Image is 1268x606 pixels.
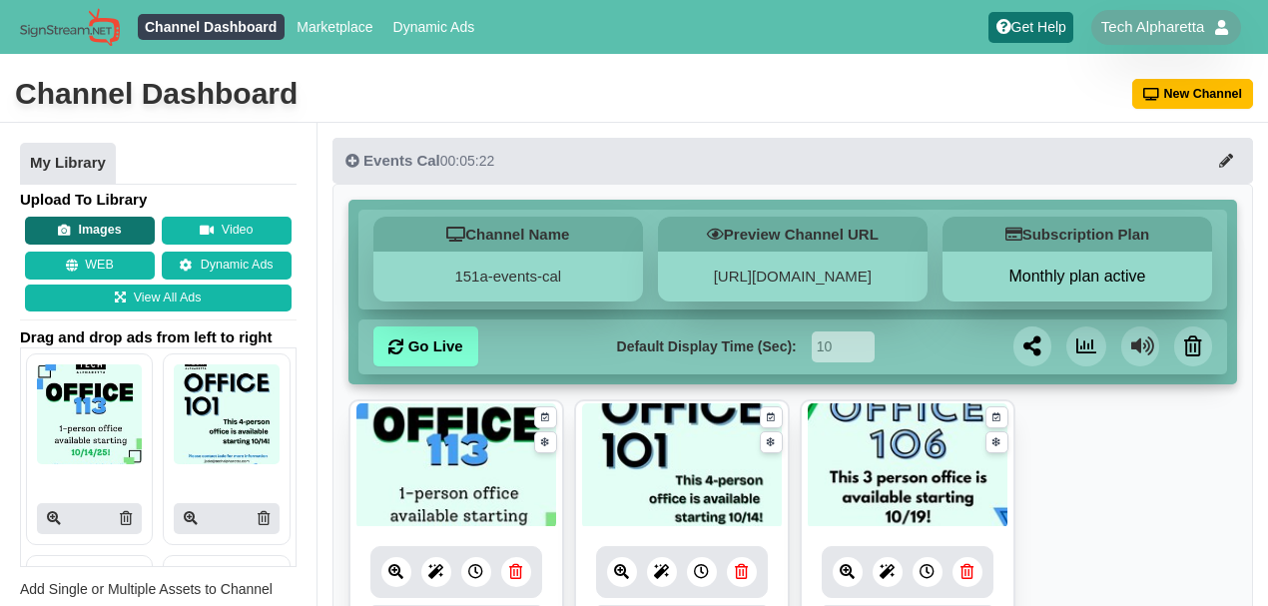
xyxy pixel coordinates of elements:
[25,217,155,245] button: Images
[162,217,292,245] button: Video
[20,190,297,210] h4: Upload To Library
[15,74,298,114] div: Channel Dashboard
[658,217,928,252] h5: Preview Channel URL
[345,151,494,171] div: 00:05:22
[617,336,797,357] label: Default Display Time (Sec):
[332,138,1253,184] button: Events Cal00:05:22
[373,252,643,302] div: 151a-events-cal
[926,390,1268,606] iframe: Chat Widget
[138,14,285,40] a: Channel Dashboard
[37,364,142,464] img: P250x250 image processing20250924 1793698 8o04i5
[174,364,279,464] img: P250x250 image processing20250924 1793698 h5s1qm
[20,143,116,185] a: My Library
[988,12,1073,43] a: Get Help
[373,326,478,366] a: Go Live
[290,14,380,40] a: Marketplace
[812,331,875,362] input: Seconds
[943,217,1212,252] h5: Subscription Plan
[363,152,440,169] span: Events Cal
[356,403,556,528] img: 69.957 kb
[25,285,292,312] a: View All Ads
[1132,79,1254,109] button: New Channel
[1101,17,1204,37] span: Tech Alpharetta
[385,14,482,40] a: Dynamic Ads
[20,327,297,347] span: Drag and drop ads from left to right
[373,217,643,252] h5: Channel Name
[25,252,155,280] button: WEB
[20,581,273,597] span: Add Single or Multiple Assets to Channel
[582,403,782,528] img: 84.947 kb
[808,403,1007,528] img: 77.262 kb
[943,267,1212,287] button: Monthly plan active
[162,252,292,280] a: Dynamic Ads
[20,8,120,47] img: Sign Stream.NET
[714,268,872,285] a: [URL][DOMAIN_NAME]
